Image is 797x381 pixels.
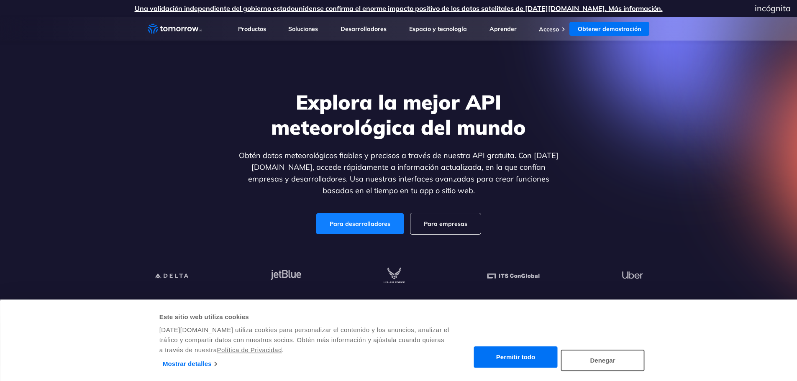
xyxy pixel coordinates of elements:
font: Para empresas [424,220,467,228]
font: Obtén datos meteorológicos fiables y precisos a través de nuestra API gratuita. Con [DATE][DOMAIN... [239,151,559,195]
font: . [282,346,284,353]
font: Para desarrolladores [330,220,390,228]
a: Una validación independiente del gobierno estadounidense confirma el enorme impacto positivo de l... [135,4,663,13]
button: Denegar [561,350,645,371]
font: Obtener demostración [578,25,641,33]
a: Para empresas [410,213,481,234]
a: Enlace de inicio [148,23,202,35]
a: Soluciones [288,25,318,33]
a: Acceso [539,26,559,33]
font: [DATE][DOMAIN_NAME] utiliza cookies para personalizar el contenido y los anuncios, analizar el tr... [159,326,449,353]
button: Permitir todo [474,347,558,368]
font: Explora la mejor API meteorológica del mundo [271,89,526,140]
font: incógnita [755,3,791,13]
a: Espacio y tecnología [409,25,467,33]
font: Mostrar detalles [163,360,212,367]
font: Permitir todo [496,354,535,361]
a: Aprender [489,25,517,33]
a: Política de Privacidad [217,346,282,353]
a: Para desarrolladores [316,213,404,234]
a: Mostrar detalles [163,358,217,370]
a: Desarrolladores [341,25,387,33]
a: Obtener demostración [569,22,649,36]
a: Productos [238,25,266,33]
font: Este sitio web utiliza cookies [159,313,249,320]
font: Denegar [590,357,615,364]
